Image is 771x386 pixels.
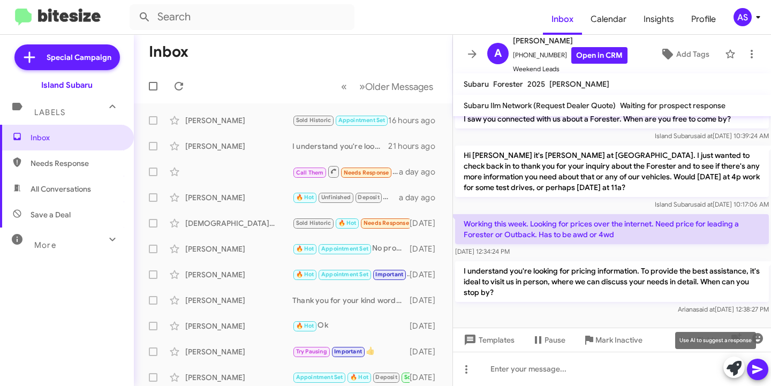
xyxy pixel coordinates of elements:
[130,4,354,30] input: Search
[453,330,523,350] button: Templates
[185,295,292,306] div: [PERSON_NAME]
[455,247,510,255] span: [DATE] 12:34:24 PM
[545,330,565,350] span: Pause
[185,372,292,383] div: [PERSON_NAME]
[683,4,724,35] a: Profile
[655,200,769,208] span: Island Subaru [DATE] 10:17:06 AM
[494,45,502,62] span: A
[375,271,403,278] span: Important
[185,141,292,152] div: [PERSON_NAME]
[543,4,582,35] a: Inbox
[185,321,292,331] div: [PERSON_NAME]
[31,132,122,143] span: Inbox
[455,261,769,302] p: I understand you're looking for pricing information. To provide the best assistance, it's ideal t...
[344,169,389,176] span: Needs Response
[296,194,314,201] span: 🔥 Hot
[724,8,759,26] button: AS
[335,75,440,97] nav: Page navigation example
[47,52,111,63] span: Special Campaign
[388,141,444,152] div: 21 hours ago
[462,330,515,350] span: Templates
[455,146,769,197] p: Hi [PERSON_NAME] it's [PERSON_NAME] at [GEOGRAPHIC_DATA]. I just wanted to check back in to thank...
[513,47,628,64] span: [PHONE_NUMBER]
[399,192,444,203] div: a day ago
[353,75,440,97] button: Next
[34,108,65,117] span: Labels
[292,114,388,126] div: Ok thank you 😊
[513,64,628,74] span: Weekend Leads
[292,320,410,332] div: Ok
[149,43,188,60] h1: Inbox
[341,80,347,93] span: «
[694,200,713,208] span: said at
[338,220,357,226] span: 🔥 Hot
[523,330,574,350] button: Pause
[734,8,752,26] div: AS
[292,243,410,255] div: No problem! Looking forward to meeting you then!
[296,348,327,355] span: Try Pausing
[365,81,433,93] span: Older Messages
[296,245,314,252] span: 🔥 Hot
[292,141,388,152] div: I understand you're looking for pricing information. To provide the best assistance, it's ideal t...
[388,115,444,126] div: 16 hours ago
[185,244,292,254] div: [PERSON_NAME]
[185,218,292,229] div: [DEMOGRAPHIC_DATA][PERSON_NAME]
[455,214,769,244] p: Working this week. Looking for prices over the internet. Need price for leading a Forester or Out...
[185,115,292,126] div: [PERSON_NAME]
[620,101,725,110] span: Waiting for prospect response
[292,191,399,203] div: Good Morning [PERSON_NAME]! Congratulations on your new vehicle! How are you liking it?
[696,305,715,313] span: said at
[364,220,409,226] span: Needs Response
[464,101,616,110] span: Subaru Ilm Network (Request Dealer Quote)
[31,184,91,194] span: All Conversations
[321,245,368,252] span: Appointment Set
[410,218,444,229] div: [DATE]
[513,34,628,47] span: [PERSON_NAME]
[410,269,444,280] div: [DATE]
[676,44,709,64] span: Add Tags
[358,194,379,201] span: Deposit
[334,348,362,355] span: Important
[350,374,368,381] span: 🔥 Hot
[321,271,368,278] span: Appointment Set
[296,220,331,226] span: Sold Historic
[296,169,324,176] span: Call Them
[321,194,351,201] span: Unfinished
[595,330,642,350] span: Mark Inactive
[292,295,410,306] div: Thank you for your kind words! If you ever consider selling your car or have questions, feel free...
[410,321,444,331] div: [DATE]
[410,244,444,254] div: [DATE]
[185,192,292,203] div: [PERSON_NAME]
[338,117,385,124] span: Appointment Set
[31,209,71,220] span: Save a Deal
[292,165,399,178] div: Inbound Call
[399,166,444,177] div: a day ago
[464,79,489,89] span: Subaru
[694,132,713,140] span: said at
[335,75,353,97] button: Previous
[410,372,444,383] div: [DATE]
[375,374,397,381] span: Deposit
[292,371,410,383] div: We will see you then!
[648,44,720,64] button: Add Tags
[185,269,292,280] div: [PERSON_NAME]
[678,305,769,313] span: Ariana [DATE] 12:38:27 PM
[292,217,410,229] div: Just a heads up, I am going to be about 5-10 min late
[675,332,756,349] div: Use AI to suggest a response
[527,79,545,89] span: 2025
[571,47,628,64] a: Open in CRM
[410,295,444,306] div: [DATE]
[655,132,769,140] span: Island Subaru [DATE] 10:39:24 AM
[296,374,343,381] span: Appointment Set
[14,44,120,70] a: Special Campaign
[404,374,440,381] span: Sold Verified
[635,4,683,35] a: Insights
[549,79,609,89] span: [PERSON_NAME]
[574,330,651,350] button: Mark Inactive
[582,4,635,35] a: Calendar
[34,240,56,250] span: More
[292,345,410,358] div: 👍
